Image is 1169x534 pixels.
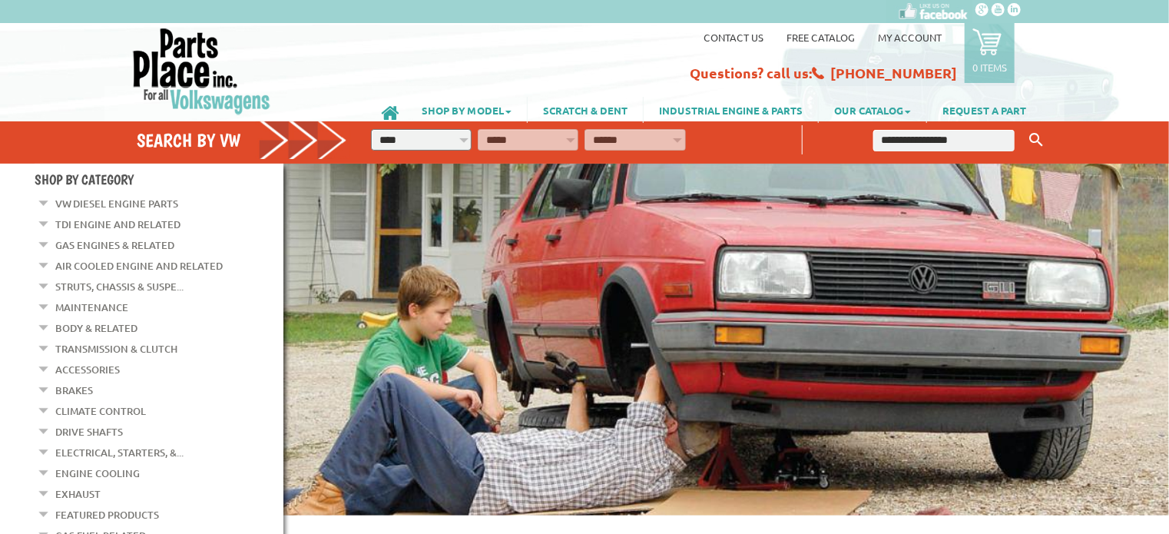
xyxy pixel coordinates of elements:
[55,380,93,400] a: Brakes
[55,360,120,380] a: Accessories
[644,97,818,123] a: INDUSTRIAL ENGINE & PARTS
[137,129,347,151] h4: Search by VW
[55,339,177,359] a: Transmission & Clutch
[55,422,123,442] a: Drive Shafts
[972,61,1007,74] p: 0 items
[927,97,1042,123] a: REQUEST A PART
[704,31,763,44] a: Contact us
[55,443,184,463] a: Electrical, Starters, &...
[528,97,643,123] a: SCRATCH & DENT
[878,31,942,44] a: My Account
[965,23,1015,83] a: 0 items
[1025,128,1048,153] button: Keyword Search
[55,194,178,214] a: VW Diesel Engine Parts
[55,318,137,338] a: Body & Related
[55,235,174,255] a: Gas Engines & Related
[819,97,926,123] a: OUR CATALOG
[55,256,223,276] a: Air Cooled Engine and Related
[55,463,140,483] a: Engine Cooling
[406,97,527,123] a: SHOP BY MODEL
[283,164,1169,516] img: First slide [900x500]
[55,297,128,317] a: Maintenance
[131,27,272,115] img: Parts Place Inc!
[55,505,159,525] a: Featured Products
[55,214,180,234] a: TDI Engine and Related
[35,171,283,187] h4: Shop By Category
[55,484,101,504] a: Exhaust
[55,277,184,297] a: Struts, Chassis & Suspe...
[55,401,146,421] a: Climate Control
[787,31,855,44] a: Free Catalog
